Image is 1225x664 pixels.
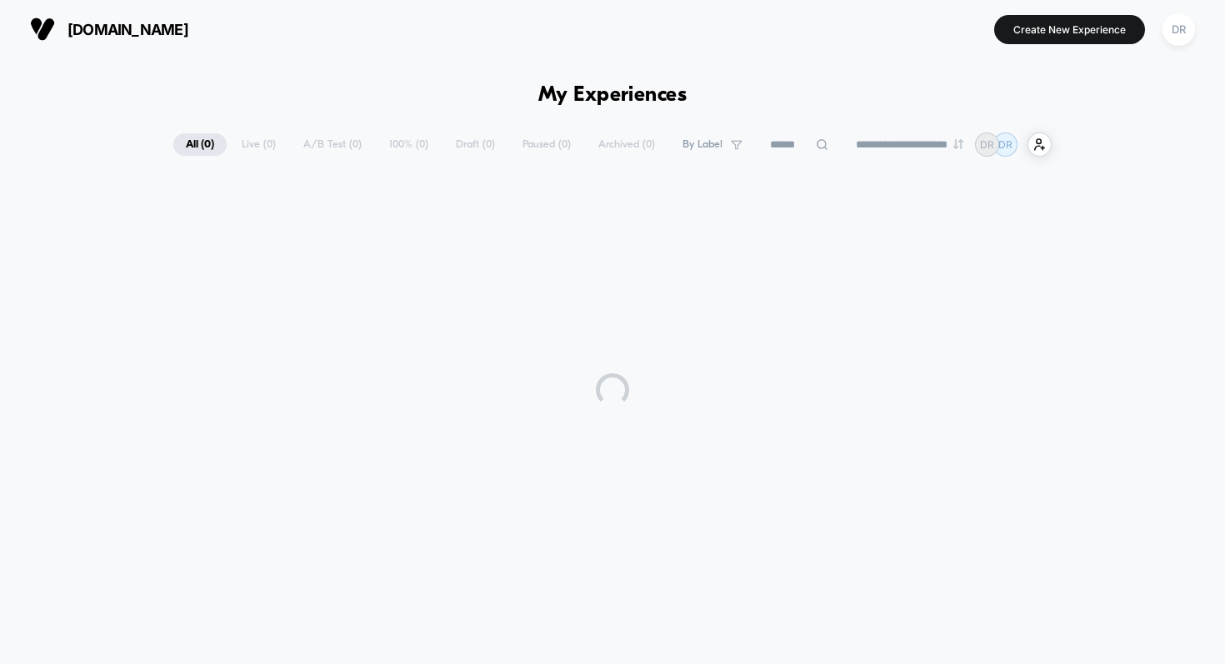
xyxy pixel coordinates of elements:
p: DR [998,138,1012,151]
button: [DOMAIN_NAME] [25,16,193,42]
span: By Label [682,138,722,151]
p: DR [980,138,994,151]
span: [DOMAIN_NAME] [67,21,188,38]
button: Create New Experience [994,15,1145,44]
button: DR [1157,12,1200,47]
h1: My Experiences [538,83,687,107]
div: DR [1162,13,1195,46]
img: Visually logo [30,17,55,42]
span: All ( 0 ) [173,133,227,156]
img: end [953,139,963,149]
